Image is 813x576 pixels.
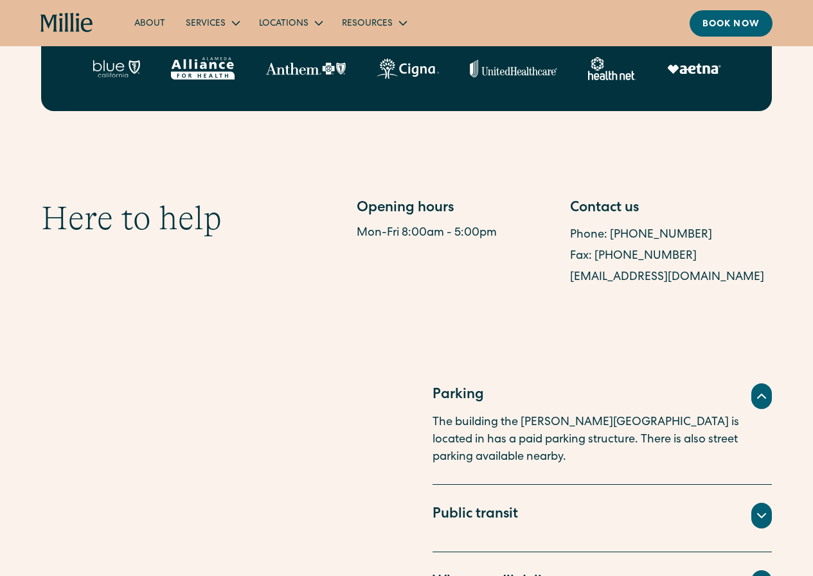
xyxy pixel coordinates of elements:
img: Blue California logo [93,60,140,78]
div: Locations [249,12,332,33]
img: Alameda Alliance logo [171,57,235,80]
h2: Here to help [41,198,222,238]
div: Parking [433,385,484,406]
img: Aetna logo [667,64,721,74]
img: Healthnet logo [588,57,636,80]
div: Services [175,12,249,33]
img: Anthem Logo [265,62,346,75]
div: Resources [342,17,393,31]
img: Cigna logo [377,58,439,79]
div: Mon-Fri 8:00am - 5:00pm [357,225,558,242]
a: Fax: [PHONE_NUMBER] [570,250,697,262]
a: home [40,13,93,33]
div: Public transit [433,505,518,526]
a: [EMAIL_ADDRESS][DOMAIN_NAME] [570,272,764,283]
div: Services [186,17,226,31]
div: Locations [259,17,308,31]
a: Phone: [PHONE_NUMBER] [570,229,712,241]
a: About [124,12,175,33]
div: Contact us [570,198,772,220]
p: The building the [PERSON_NAME][GEOGRAPHIC_DATA] is located in has a paid parking structure. There... [433,414,773,466]
div: Book now [702,18,760,31]
div: Resources [332,12,416,33]
div: Opening hours [357,198,558,220]
img: United Healthcare logo [470,60,557,78]
a: Book now [690,10,773,37]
